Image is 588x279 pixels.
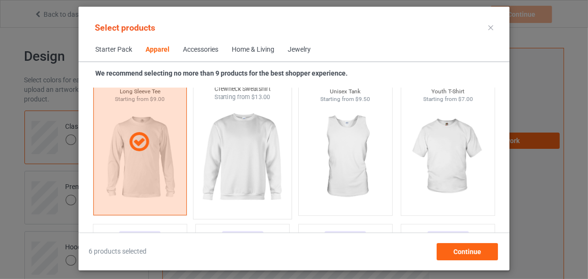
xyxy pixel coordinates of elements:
img: regular.jpg [198,101,288,214]
strong: We recommend selecting no more than 9 products for the best shopper experience. [95,69,348,77]
div: Home & Living [232,45,274,55]
div: Personalizable [428,231,469,241]
div: Personalizable [222,231,263,241]
div: Crewneck Sweatshirt [193,85,292,93]
span: Starter Pack [89,38,139,61]
div: Starting from [299,95,392,103]
span: $9.50 [355,96,370,102]
div: Unisex Tank [299,88,392,96]
div: Personalizable [119,231,160,241]
div: Continue [437,243,498,260]
img: regular.jpg [405,103,491,211]
span: Select products [95,22,155,33]
span: $7.00 [458,96,473,102]
div: Accessories [183,45,218,55]
span: Continue [453,248,481,256]
span: 6 products selected [89,247,147,257]
div: Youth T-Shirt [401,88,495,96]
img: regular.jpg [303,103,388,211]
div: Jewelry [288,45,311,55]
div: Starting from [401,95,495,103]
div: Apparel [146,45,170,55]
span: $13.00 [251,93,271,100]
div: Starting from [193,93,292,101]
div: Personalizable [325,231,366,241]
